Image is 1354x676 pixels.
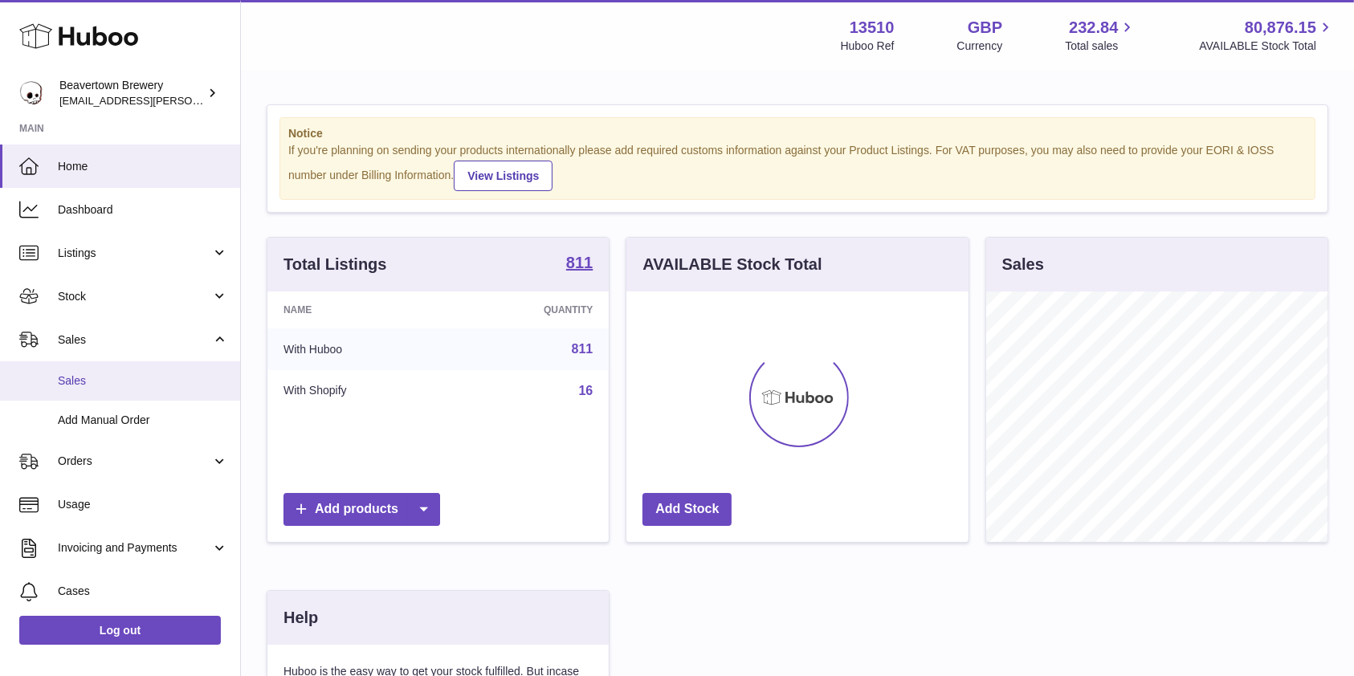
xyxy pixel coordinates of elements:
h3: Sales [1002,254,1044,275]
th: Name [267,291,451,328]
span: 80,876.15 [1245,17,1316,39]
span: Total sales [1065,39,1136,54]
div: Currency [957,39,1003,54]
span: 232.84 [1069,17,1118,39]
strong: Notice [288,126,1307,141]
span: Sales [58,332,211,348]
a: 16 [579,384,593,397]
strong: 13510 [850,17,895,39]
div: If you're planning on sending your products internationally please add required customs informati... [288,143,1307,191]
img: kit.lowe@beavertownbrewery.co.uk [19,81,43,105]
td: With Shopify [267,370,451,412]
a: Log out [19,616,221,645]
span: Listings [58,246,211,261]
span: Invoicing and Payments [58,540,211,556]
h3: Total Listings [283,254,387,275]
h3: AVAILABLE Stock Total [642,254,822,275]
a: 232.84 Total sales [1065,17,1136,54]
a: Add Stock [642,493,732,526]
div: Beavertown Brewery [59,78,204,108]
span: Usage [58,497,228,512]
span: Home [58,159,228,174]
a: 811 [572,342,593,356]
span: Orders [58,454,211,469]
td: With Huboo [267,328,451,370]
th: Quantity [451,291,609,328]
span: [EMAIL_ADDRESS][PERSON_NAME][DOMAIN_NAME] [59,94,322,107]
a: 811 [566,255,593,274]
strong: GBP [968,17,1002,39]
span: AVAILABLE Stock Total [1199,39,1335,54]
span: Dashboard [58,202,228,218]
div: Huboo Ref [841,39,895,54]
a: View Listings [454,161,553,191]
span: Add Manual Order [58,413,228,428]
span: Sales [58,373,228,389]
h3: Help [283,607,318,629]
strong: 811 [566,255,593,271]
a: 80,876.15 AVAILABLE Stock Total [1199,17,1335,54]
span: Stock [58,289,211,304]
a: Add products [283,493,440,526]
span: Cases [58,584,228,599]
